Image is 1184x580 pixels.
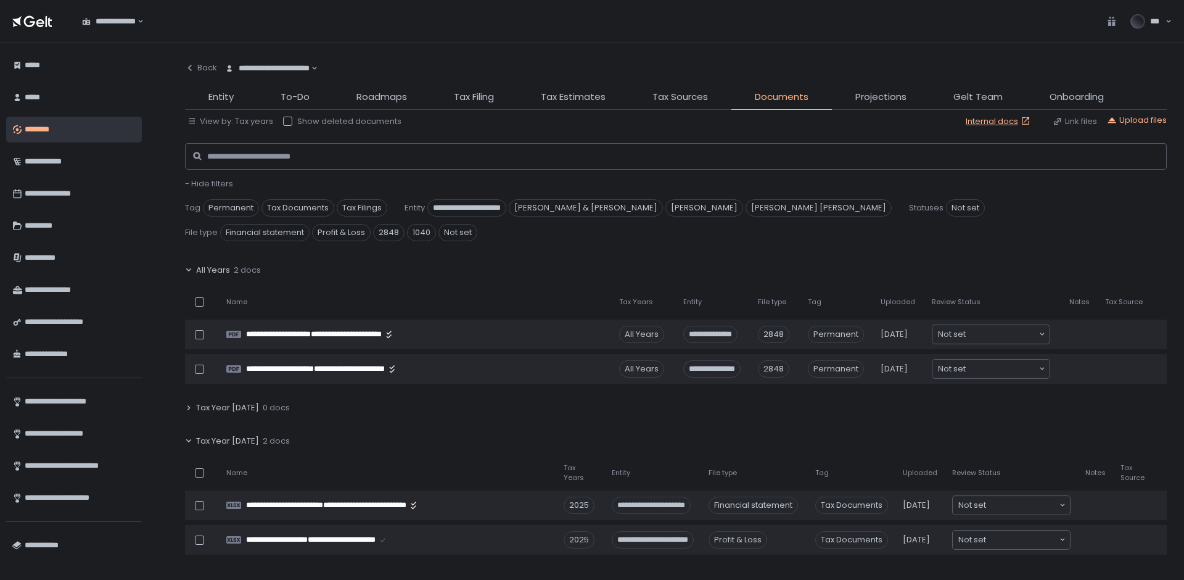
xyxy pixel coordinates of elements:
[196,402,259,413] span: Tax Year [DATE]
[337,199,387,217] span: Tax Filings
[952,468,1001,478] span: Review Status
[1105,297,1143,307] span: Tax Source
[187,116,273,127] button: View by: Tax years
[373,224,405,241] span: 2848
[958,499,986,512] span: Not set
[758,360,789,378] div: 2848
[932,360,1050,378] div: Search for option
[815,497,888,514] span: Tax Documents
[310,62,310,75] input: Search for option
[953,531,1070,549] div: Search for option
[903,468,937,478] span: Uploaded
[966,363,1038,375] input: Search for option
[203,199,259,217] span: Permanent
[1053,116,1097,127] button: Link files
[564,497,594,514] div: 2025
[746,199,892,217] span: [PERSON_NAME] [PERSON_NAME]
[263,402,290,413] span: 0 docs
[263,436,290,447] span: 2 docs
[217,56,318,81] div: Search for option
[185,62,217,73] div: Back
[903,500,930,511] span: [DATE]
[1107,115,1167,126] button: Upload files
[234,265,261,276] span: 2 docs
[855,90,906,104] span: Projections
[932,297,980,307] span: Review Status
[226,468,247,478] span: Name
[652,90,708,104] span: Tax Sources
[196,265,230,276] span: All Years
[454,90,494,104] span: Tax Filing
[1050,90,1104,104] span: Onboarding
[758,326,789,343] div: 2848
[932,325,1050,344] div: Search for option
[758,297,786,307] span: File type
[815,531,888,549] span: Tax Documents
[185,227,218,238] span: File type
[564,531,594,549] div: 2025
[281,90,310,104] span: To-Do
[946,199,985,217] span: Not set
[966,328,1038,341] input: Search for option
[185,202,200,213] span: Tag
[405,202,425,213] span: Entity
[312,224,371,241] span: Profit & Loss
[665,199,743,217] span: [PERSON_NAME]
[709,497,798,514] div: Financial statement
[438,224,477,241] span: Not set
[953,90,1003,104] span: Gelt Team
[185,56,217,80] button: Back
[208,90,234,104] span: Entity
[196,436,259,447] span: Tax Year [DATE]
[808,326,864,343] span: Permanent
[683,297,702,307] span: Entity
[612,468,630,478] span: Entity
[407,224,436,241] span: 1040
[808,360,864,378] span: Permanent
[619,326,664,343] div: All Years
[881,363,908,375] span: [DATE]
[509,199,663,217] span: [PERSON_NAME] & [PERSON_NAME]
[958,534,986,546] span: Not set
[74,9,144,35] div: Search for option
[755,90,808,104] span: Documents
[938,363,966,375] span: Not set
[541,90,606,104] span: Tax Estimates
[986,499,1058,512] input: Search for option
[1085,468,1106,478] span: Notes
[564,463,597,482] span: Tax Years
[1069,297,1090,307] span: Notes
[815,468,829,478] span: Tag
[953,496,1070,515] div: Search for option
[356,90,407,104] span: Roadmaps
[903,534,930,545] span: [DATE]
[938,328,966,341] span: Not set
[881,329,908,340] span: [DATE]
[986,534,1058,546] input: Search for option
[220,224,310,241] span: Financial statement
[1120,463,1145,482] span: Tax Source
[226,297,247,307] span: Name
[966,116,1033,127] a: Internal docs
[909,202,943,213] span: Statuses
[709,468,737,478] span: File type
[619,360,664,378] div: All Years
[709,531,767,549] div: Profit & Loss
[808,297,821,307] span: Tag
[881,297,915,307] span: Uploaded
[619,297,653,307] span: Tax Years
[185,178,233,189] button: - Hide filters
[261,199,334,217] span: Tax Documents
